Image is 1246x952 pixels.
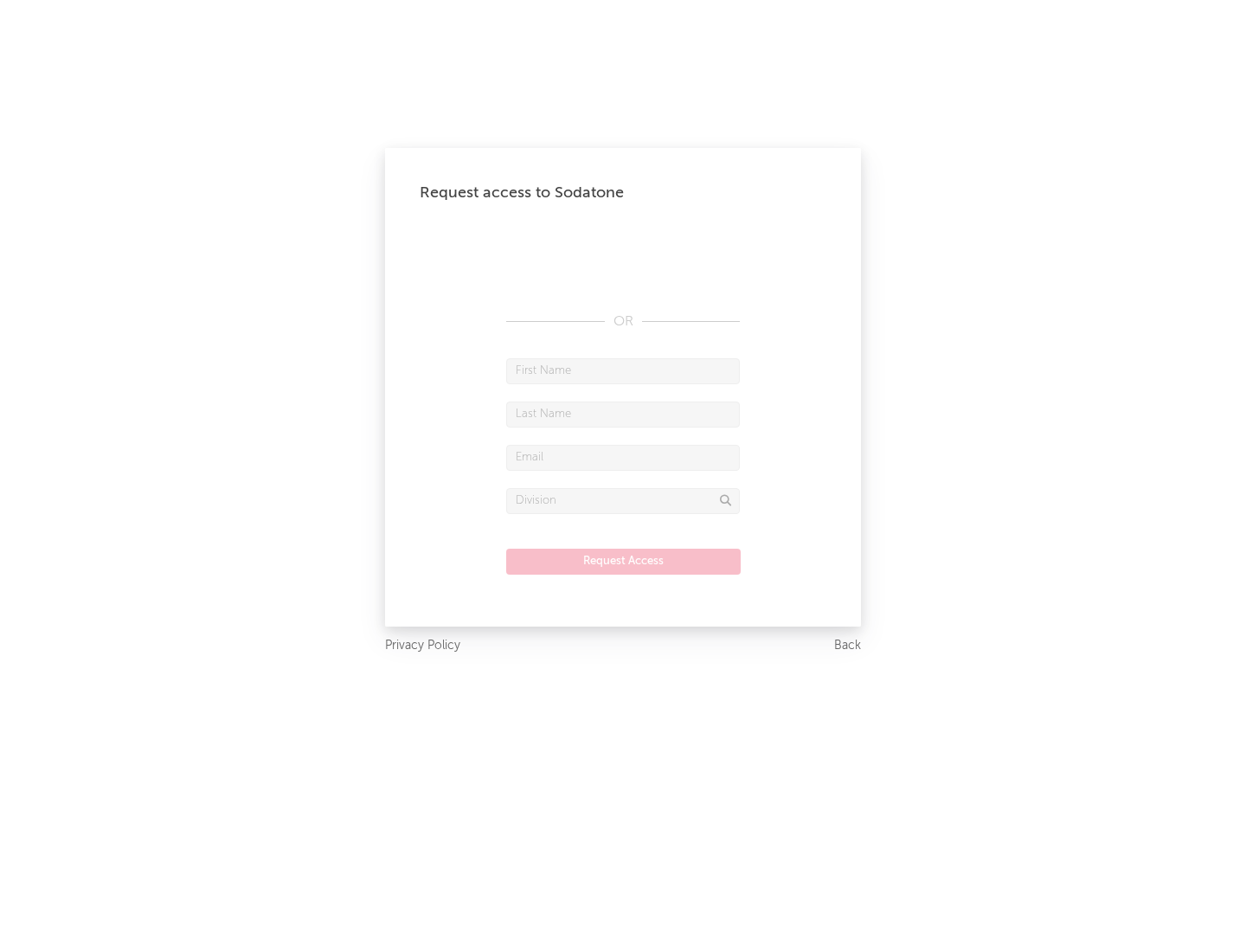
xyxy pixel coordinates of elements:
button: Request Access [506,549,741,575]
div: Request access to Sodatone [420,183,826,203]
a: Privacy Policy [385,635,460,657]
a: Back [834,635,861,657]
input: Division [506,488,740,514]
input: Email [506,445,740,471]
div: OR [506,312,740,332]
input: Last Name [506,402,740,428]
input: First Name [506,358,740,384]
